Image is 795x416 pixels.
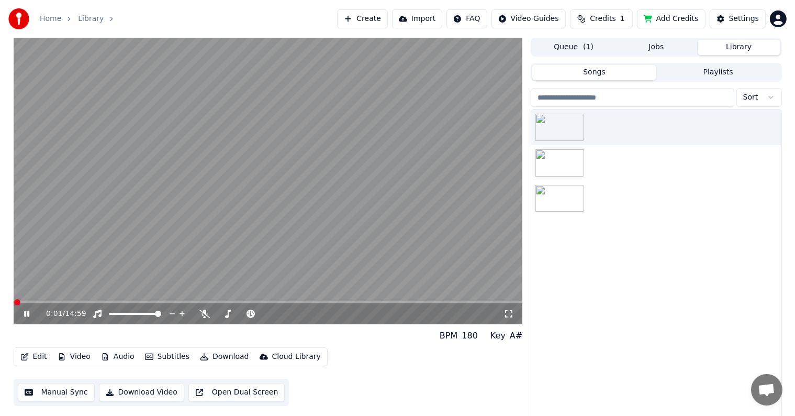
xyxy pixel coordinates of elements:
[615,40,698,55] button: Jobs
[141,349,194,364] button: Subtitles
[65,309,86,319] span: 14:59
[583,42,594,52] span: ( 1 )
[532,65,656,80] button: Songs
[656,65,780,80] button: Playlists
[710,9,766,28] button: Settings
[40,14,61,24] a: Home
[97,349,139,364] button: Audio
[99,383,184,402] button: Download Video
[490,330,506,342] div: Key
[491,9,566,28] button: Video Guides
[392,9,442,28] button: Import
[53,349,95,364] button: Video
[729,14,759,24] div: Settings
[462,330,478,342] div: 180
[446,9,487,28] button: FAQ
[337,9,388,28] button: Create
[590,14,615,24] span: Credits
[698,40,780,55] button: Library
[188,383,285,402] button: Open Dual Screen
[751,374,782,406] a: Chat abierto
[620,14,625,24] span: 1
[46,309,62,319] span: 0:01
[8,8,29,29] img: youka
[46,309,71,319] div: /
[18,383,95,402] button: Manual Sync
[196,349,253,364] button: Download
[40,14,130,24] nav: breadcrumb
[637,9,706,28] button: Add Credits
[16,349,51,364] button: Edit
[440,330,457,342] div: BPM
[272,352,321,362] div: Cloud Library
[743,92,758,103] span: Sort
[510,330,522,342] div: A#
[532,40,615,55] button: Queue
[570,9,633,28] button: Credits1
[78,14,104,24] a: Library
